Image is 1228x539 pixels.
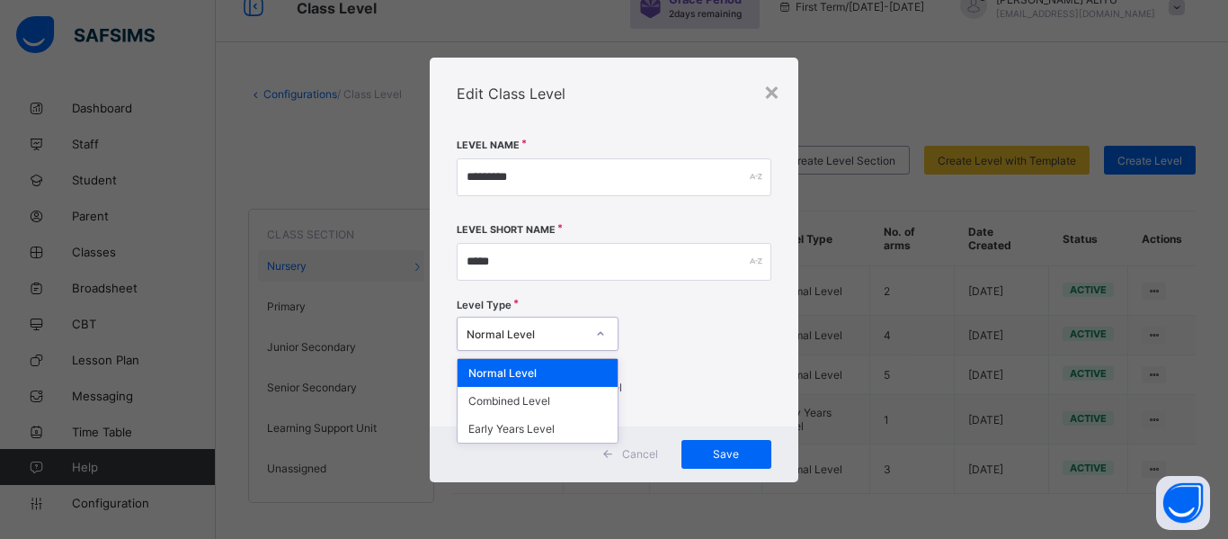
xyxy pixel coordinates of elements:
[458,415,618,443] div: Early Years Level
[458,387,618,415] div: Combined Level
[763,76,780,106] div: ×
[457,139,520,151] label: Level Name
[1156,476,1210,530] button: Open asap
[457,224,556,236] label: Level Short Name
[458,359,618,387] div: Normal Level
[457,299,512,311] span: Level Type
[695,447,758,461] span: Save
[467,327,585,340] div: Normal Level
[457,85,565,103] span: Edit Class Level
[622,447,658,461] span: Cancel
